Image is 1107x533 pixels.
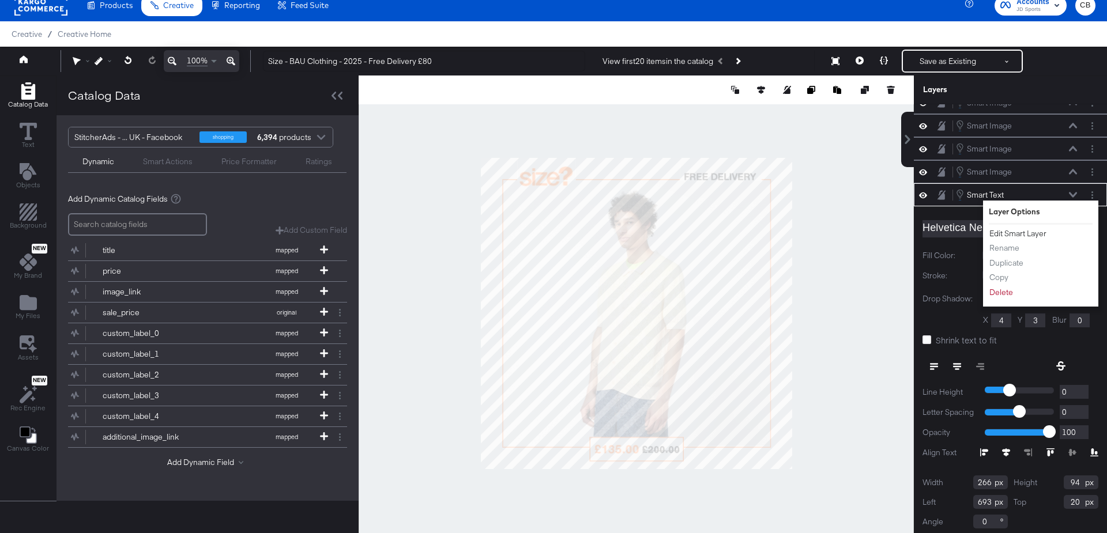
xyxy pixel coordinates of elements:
[955,165,1012,178] button: Smart Image
[922,497,936,508] label: Left
[68,240,347,260] div: titlemapped
[1086,166,1098,178] button: Layer Options
[42,29,58,39] span: /
[68,344,347,364] div: custom_label_1mapped
[16,180,40,190] span: Objects
[68,344,333,364] button: custom_label_1mapped
[9,160,47,193] button: Add Text
[922,387,976,398] label: Line Height
[103,390,186,401] div: custom_label_3
[103,307,186,318] div: sale_price
[923,84,1041,95] div: Layers
[224,1,260,10] span: Reporting
[291,1,329,10] span: Feed Suite
[7,444,49,453] span: Canvas Color
[1018,315,1022,326] label: Y
[967,190,1004,201] div: Smart Text
[255,329,318,337] span: mapped
[68,323,347,343] div: custom_label_0mapped
[833,86,841,94] svg: Paste image
[10,221,47,230] span: Background
[68,427,333,447] button: additional_image_linkmapped
[82,156,114,167] div: Dynamic
[103,328,186,339] div: custom_label_0
[255,391,318,399] span: mapped
[199,131,247,143] div: shopping
[100,1,133,10] span: Products
[603,56,713,67] div: View first 20 items in the catalog
[68,385,347,406] div: custom_label_3mapped
[68,303,333,323] button: sale_priceoriginal
[1086,143,1098,155] button: Layer Options
[68,365,333,385] button: custom_label_2mapped
[255,127,279,147] strong: 6,394
[306,156,332,167] div: Ratings
[103,245,186,256] div: title
[221,156,277,167] div: Price Formatter
[68,261,333,281] button: pricemapped
[14,271,42,280] span: My Brand
[922,447,980,458] label: Align Text
[989,242,1020,254] button: Rename
[1,80,55,112] button: Add Rectangle
[16,311,40,320] span: My Files
[967,120,1012,131] div: Smart Image
[68,303,347,323] div: sale_priceoriginal
[989,286,1014,298] button: Delete
[68,406,347,426] div: custom_label_4mapped
[922,427,976,438] label: Opacity
[1014,477,1037,488] label: Height
[103,411,186,422] div: custom_label_4
[3,373,52,416] button: NewRec Engine
[955,119,1012,132] button: Smart Image
[10,403,46,413] span: Rec Engine
[103,432,186,443] div: additional_image_link
[12,29,42,39] span: Creative
[68,323,333,343] button: custom_label_0mapped
[163,1,194,10] span: Creative
[13,120,44,153] button: Text
[922,293,974,304] label: Drop Shadow:
[922,516,943,527] label: Angle
[7,241,49,284] button: NewMy Brand
[103,286,186,297] div: image_link
[922,250,974,261] label: Fill Color:
[983,315,988,326] label: X
[68,213,207,236] input: Search catalog fields
[936,334,997,346] span: Shrink text to fit
[833,84,845,96] button: Paste image
[18,353,39,362] span: Assets
[255,371,318,379] span: mapped
[167,457,248,468] button: Add Dynamic Field
[967,167,1012,177] div: Smart Image
[967,143,1012,154] div: Smart Image
[68,282,333,302] button: image_linkmapped
[255,267,318,275] span: mapped
[32,377,47,384] span: New
[22,140,35,149] span: Text
[9,292,47,324] button: Add Files
[3,201,54,234] button: Add Rectangle
[74,127,191,147] div: StitcherAds - ... UK - Facebook
[807,86,815,94] svg: Copy image
[955,188,1004,201] button: Smart Text
[68,365,347,385] div: custom_label_2mapped
[729,51,745,71] button: Next Product
[255,288,318,296] span: mapped
[255,127,290,147] div: products
[68,194,168,205] span: Add Dynamic Catalog Fields
[68,385,333,406] button: custom_label_3mapped
[922,270,974,284] label: Stroke:
[255,350,318,358] span: mapped
[58,29,111,39] a: Creative Home
[103,369,186,380] div: custom_label_2
[276,225,347,236] button: Add Custom Field
[903,51,993,71] button: Save as Existing
[1086,120,1098,132] button: Layer Options
[68,427,347,447] div: additional_image_linkmapped
[1016,5,1049,14] span: JD Sports
[922,407,976,418] label: Letter Spacing
[68,261,347,281] div: pricemapped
